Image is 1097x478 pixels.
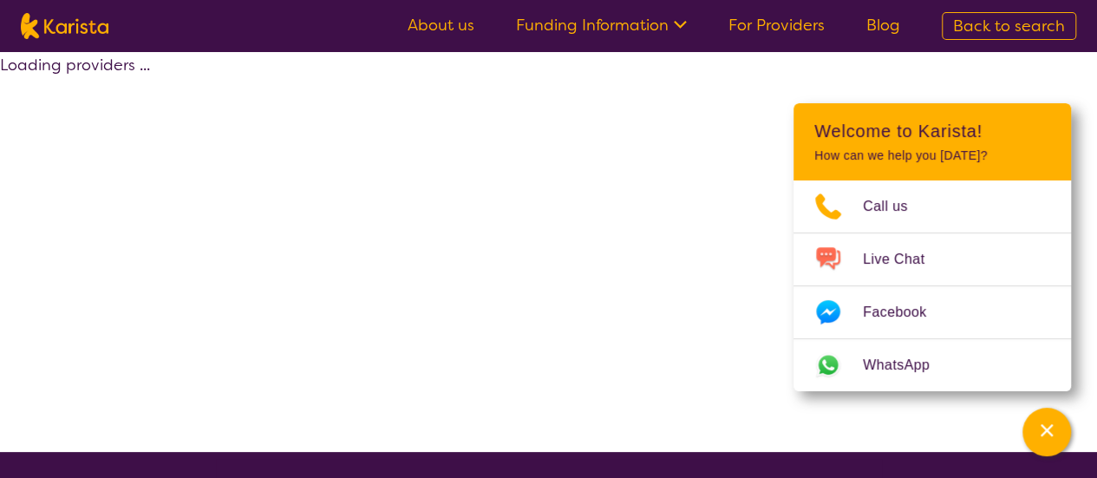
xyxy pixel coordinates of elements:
[863,246,945,272] span: Live Chat
[408,15,474,36] a: About us
[942,12,1076,40] a: Back to search
[863,352,950,378] span: WhatsApp
[863,299,947,325] span: Facebook
[814,148,1050,163] p: How can we help you [DATE]?
[793,103,1071,391] div: Channel Menu
[728,15,825,36] a: For Providers
[866,15,900,36] a: Blog
[953,16,1065,36] span: Back to search
[863,193,929,219] span: Call us
[793,339,1071,391] a: Web link opens in a new tab.
[793,180,1071,391] ul: Choose channel
[1022,408,1071,456] button: Channel Menu
[814,121,1050,141] h2: Welcome to Karista!
[516,15,687,36] a: Funding Information
[21,13,108,39] img: Karista logo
